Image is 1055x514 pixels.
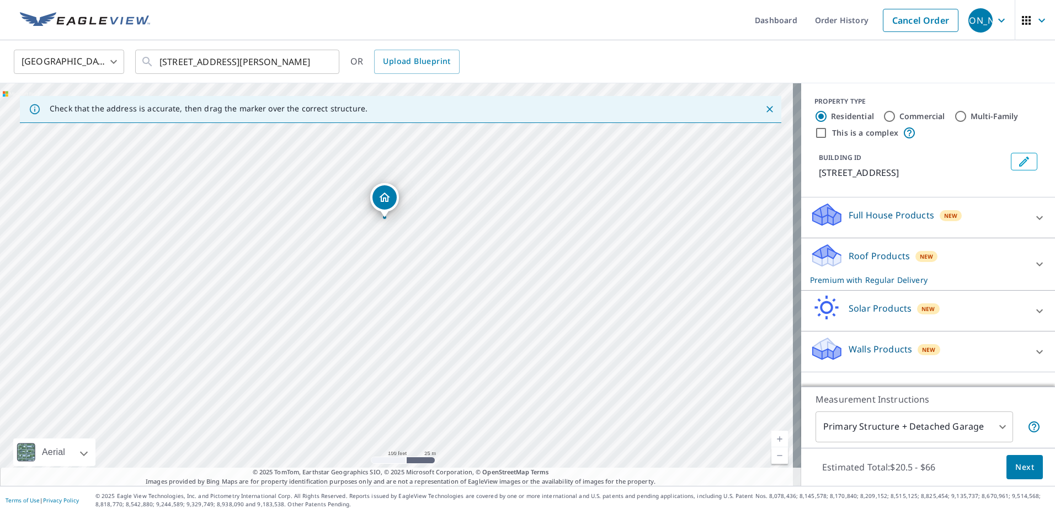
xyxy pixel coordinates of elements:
[1015,461,1034,474] span: Next
[374,50,459,74] a: Upload Blueprint
[159,46,317,77] input: Search by address or latitude-longitude
[43,496,79,504] a: Privacy Policy
[39,438,68,466] div: Aerial
[944,211,958,220] span: New
[50,104,367,114] p: Check that the address is accurate, then drag the marker over the correct structure.
[6,497,79,504] p: |
[899,111,945,122] label: Commercial
[831,111,874,122] label: Residential
[832,127,898,138] label: This is a complex
[810,202,1046,233] div: Full House ProductsNew
[810,336,1046,367] div: Walls ProductsNew
[968,8,993,33] div: [PERSON_NAME]
[20,12,150,29] img: EV Logo
[810,274,1026,286] p: Premium with Regular Delivery
[920,252,934,261] span: New
[95,492,1049,508] p: © 2025 Eagle View Technologies, Inc. and Pictometry International Corp. All Rights Reserved. Repo...
[14,46,124,77] div: [GEOGRAPHIC_DATA]
[849,249,910,263] p: Roof Products
[810,295,1046,326] div: Solar ProductsNew
[1006,455,1043,480] button: Next
[810,243,1046,286] div: Roof ProductsNewPremium with Regular Delivery
[531,468,549,476] a: Terms
[849,302,912,315] p: Solar Products
[370,183,399,217] div: Dropped pin, building 1, Residential property, 2000 Mountain Laurel Dr Clayton, NC 27527
[6,496,40,504] a: Terms of Use
[771,431,788,447] a: Current Level 18, Zoom In
[971,111,1019,122] label: Multi-Family
[350,50,460,74] div: OR
[816,411,1013,442] div: Primary Structure + Detached Garage
[849,342,912,356] p: Walls Products
[763,102,777,116] button: Close
[813,455,944,479] p: Estimated Total: $20.5 - $66
[921,304,935,313] span: New
[1011,153,1037,170] button: Edit building 1
[816,393,1041,406] p: Measurement Instructions
[883,9,958,32] a: Cancel Order
[819,166,1006,179] p: [STREET_ADDRESS]
[482,468,529,476] a: OpenStreetMap
[819,153,861,162] p: BUILDING ID
[13,438,95,466] div: Aerial
[771,447,788,464] a: Current Level 18, Zoom Out
[849,208,934,222] p: Full House Products
[1027,420,1041,433] span: Your report will include the primary structure and a detached garage if one exists.
[814,97,1042,106] div: PROPERTY TYPE
[383,55,450,68] span: Upload Blueprint
[253,468,549,477] span: © 2025 TomTom, Earthstar Geographics SIO, © 2025 Microsoft Corporation, ©
[922,345,936,354] span: New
